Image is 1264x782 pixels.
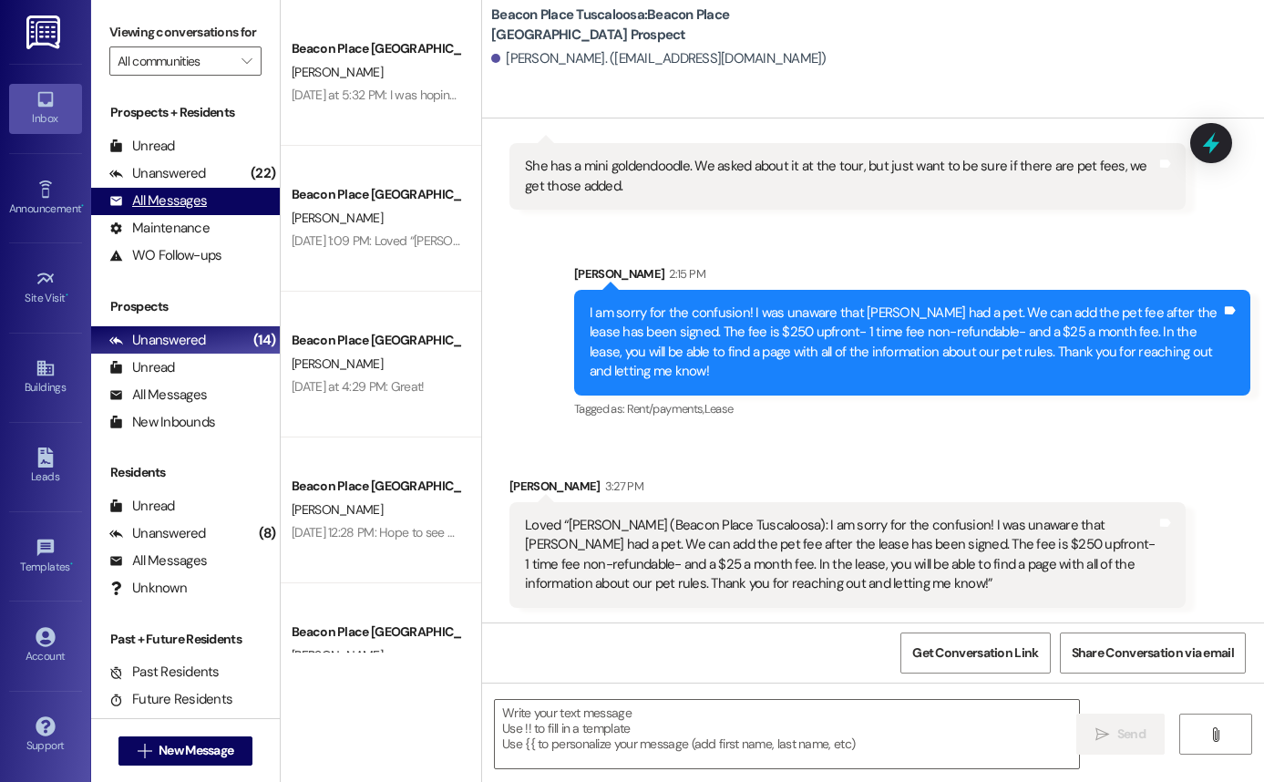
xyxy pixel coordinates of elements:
[292,210,383,226] span: [PERSON_NAME]
[1072,643,1234,663] span: Share Conversation via email
[574,396,1250,422] div: Tagged as:
[292,524,529,540] div: [DATE] 12:28 PM: Hope to see you in February
[118,736,253,766] button: New Message
[9,442,82,491] a: Leads
[1117,725,1146,744] span: Send
[9,532,82,581] a: Templates •
[292,355,383,372] span: [PERSON_NAME]
[900,633,1050,674] button: Get Conversation Link
[1060,633,1246,674] button: Share Conversation via email
[241,54,252,68] i: 
[292,647,383,664] span: [PERSON_NAME]
[601,477,643,496] div: 3:27 PM
[664,264,704,283] div: 2:15 PM
[1208,727,1222,742] i: 
[9,353,82,402] a: Buildings
[91,297,280,316] div: Prospects
[70,558,73,571] span: •
[118,46,232,76] input: All communities
[704,401,734,417] span: Lease
[91,463,280,482] div: Residents
[292,185,460,204] div: Beacon Place [GEOGRAPHIC_DATA] Prospect
[159,741,233,760] span: New Message
[491,5,856,45] b: Beacon Place Tuscaloosa: Beacon Place [GEOGRAPHIC_DATA] Prospect
[109,164,206,183] div: Unanswered
[292,331,460,350] div: Beacon Place [GEOGRAPHIC_DATA] Prospect
[249,326,280,355] div: (14)
[292,232,1079,249] div: [DATE] 1:09 PM: Loved “[PERSON_NAME] ([GEOGRAPHIC_DATA] Tuscaloosa): Okay, give us a call wheneve...
[109,219,210,238] div: Maintenance
[292,501,383,518] span: [PERSON_NAME]
[26,15,64,49] img: ResiDesk Logo
[91,630,280,649] div: Past + Future Residents
[109,358,175,377] div: Unread
[254,520,280,548] div: (8)
[590,304,1221,382] div: I am sorry for the confusion! I was unaware that [PERSON_NAME] had a pet. We can add the pet fee ...
[9,622,82,671] a: Account
[292,623,460,642] div: Beacon Place [GEOGRAPHIC_DATA] Prospect
[292,378,425,395] div: [DATE] at 4:29 PM: Great!
[109,246,221,265] div: WO Follow-ups
[9,263,82,313] a: Site Visit •
[292,64,383,80] span: [PERSON_NAME]
[81,200,84,212] span: •
[246,159,280,188] div: (22)
[138,744,151,758] i: 
[109,551,207,571] div: All Messages
[109,413,215,432] div: New Inbounds
[109,18,262,46] label: Viewing conversations for
[109,497,175,516] div: Unread
[491,49,827,68] div: [PERSON_NAME]. ([EMAIL_ADDRESS][DOMAIN_NAME])
[574,264,1250,290] div: [PERSON_NAME]
[9,711,82,760] a: Support
[91,103,280,122] div: Prospects + Residents
[66,289,68,302] span: •
[912,643,1038,663] span: Get Conversation Link
[509,477,1186,502] div: [PERSON_NAME]
[292,39,460,58] div: Beacon Place [GEOGRAPHIC_DATA] Prospect
[109,579,187,598] div: Unknown
[109,137,175,156] div: Unread
[525,157,1156,196] div: She has a mini goldendoodle. We asked about it at the tour, but just want to be sure if there are...
[109,386,207,405] div: All Messages
[292,477,460,496] div: Beacon Place [GEOGRAPHIC_DATA] Prospect
[9,84,82,133] a: Inbox
[627,401,704,417] span: Rent/payments ,
[1095,727,1109,742] i: 
[109,524,206,543] div: Unanswered
[1076,714,1165,755] button: Send
[109,331,206,350] div: Unanswered
[109,690,232,709] div: Future Residents
[109,663,220,682] div: Past Residents
[109,191,207,211] div: All Messages
[525,516,1156,594] div: Loved “[PERSON_NAME] (Beacon Place Tuscaloosa): I am sorry for the confusion! I was unaware that ...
